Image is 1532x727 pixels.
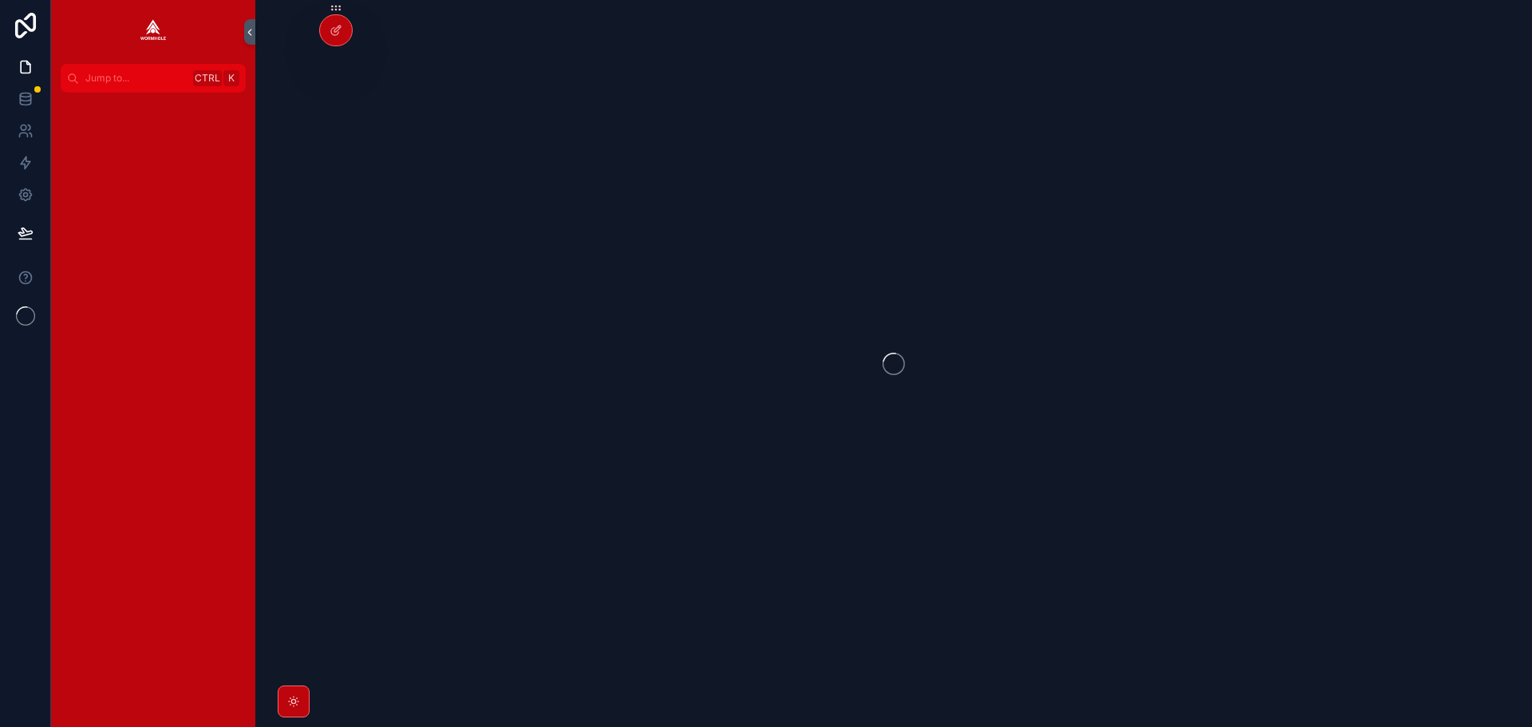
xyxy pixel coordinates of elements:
button: Jump to...CtrlK [61,64,246,93]
span: Ctrl [193,70,222,86]
div: scrollable content [51,93,255,121]
img: App logo [140,19,166,45]
span: Jump to... [85,72,187,85]
span: K [225,72,238,85]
